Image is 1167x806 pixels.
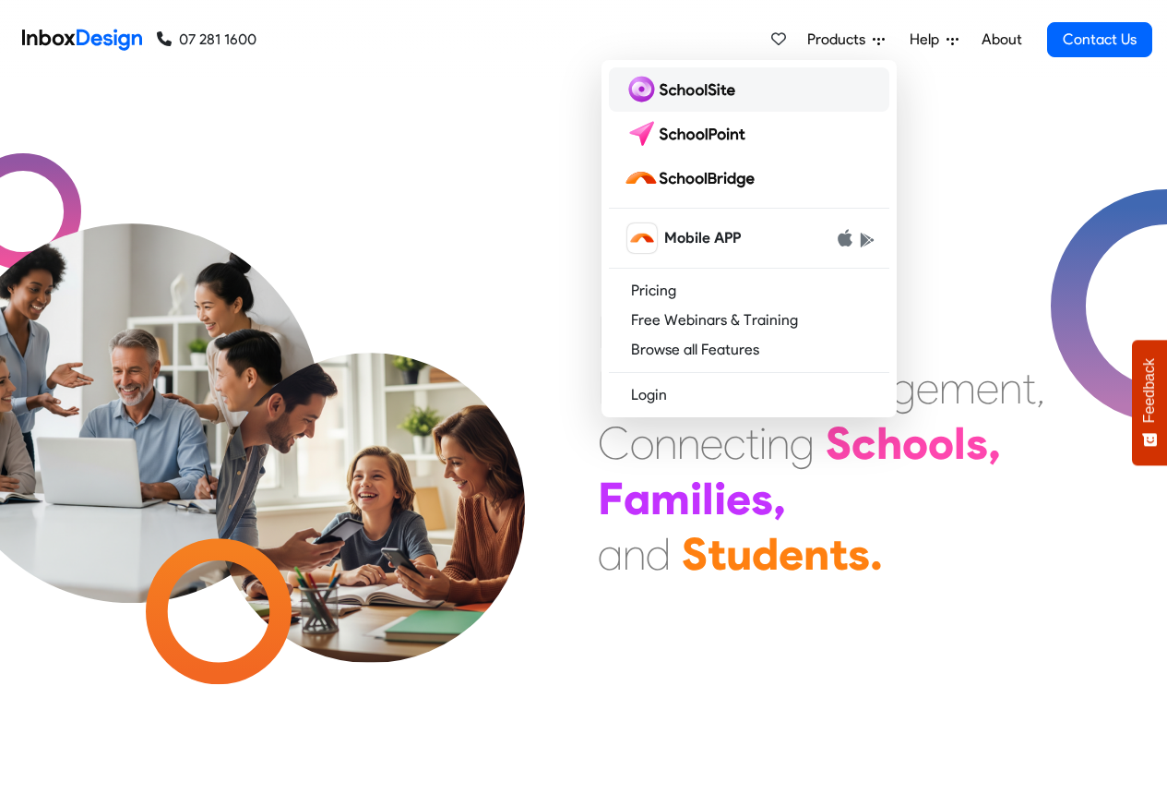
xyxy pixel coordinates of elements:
[807,29,873,51] span: Products
[714,471,726,526] div: i
[609,216,889,260] a: schoolbridge icon Mobile APP
[726,526,752,582] div: u
[627,223,657,253] img: schoolbridge icon
[624,471,650,526] div: a
[804,526,829,582] div: n
[902,415,928,471] div: o
[851,415,876,471] div: c
[598,526,623,582] div: a
[745,415,759,471] div: t
[624,119,754,149] img: schoolpoint logo
[624,163,762,193] img: schoolbridge logo
[598,305,634,360] div: M
[609,276,889,306] a: Pricing
[700,415,723,471] div: e
[624,75,743,104] img: schoolsite logo
[177,276,564,663] img: parents_with_child.png
[891,360,916,415] div: g
[664,227,741,249] span: Mobile APP
[1036,360,1045,415] div: ,
[723,415,745,471] div: c
[650,471,690,526] div: m
[623,526,646,582] div: n
[609,380,889,410] a: Login
[702,471,714,526] div: l
[609,335,889,365] a: Browse all Features
[654,415,677,471] div: n
[976,360,999,415] div: e
[677,415,700,471] div: n
[1141,358,1158,423] span: Feedback
[779,526,804,582] div: e
[966,415,988,471] div: s
[826,415,851,471] div: S
[598,471,624,526] div: F
[939,360,976,415] div: m
[790,415,815,471] div: g
[767,415,790,471] div: n
[609,306,889,335] a: Free Webinars & Training
[848,526,870,582] div: s
[598,305,1045,582] div: Maximising Efficient & Engagement, Connecting Schools, Families, and Students.
[800,21,892,58] a: Products
[916,360,939,415] div: e
[690,471,702,526] div: i
[1022,360,1036,415] div: t
[598,415,630,471] div: C
[928,415,954,471] div: o
[870,526,883,582] div: .
[601,60,897,417] div: Products
[773,471,786,526] div: ,
[910,29,947,51] span: Help
[726,471,751,526] div: e
[682,526,708,582] div: S
[157,29,256,51] a: 07 281 1600
[708,526,726,582] div: t
[999,360,1022,415] div: n
[751,471,773,526] div: s
[1132,340,1167,465] button: Feedback - Show survey
[759,415,767,471] div: i
[976,21,1027,58] a: About
[876,415,902,471] div: h
[752,526,779,582] div: d
[954,415,966,471] div: l
[1047,22,1152,57] a: Contact Us
[902,21,966,58] a: Help
[630,415,654,471] div: o
[829,526,848,582] div: t
[598,360,621,415] div: E
[646,526,671,582] div: d
[988,415,1001,471] div: ,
